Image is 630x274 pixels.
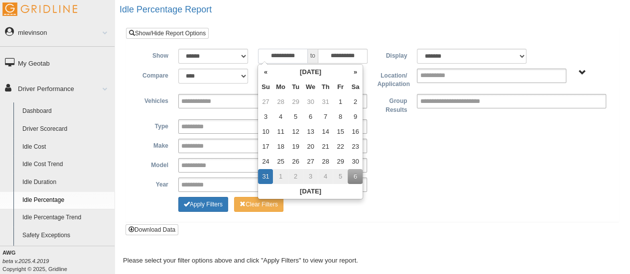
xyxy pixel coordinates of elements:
[348,65,363,80] th: »
[2,250,15,256] b: AWG
[348,94,363,109] td: 2
[348,109,363,124] td: 9
[333,109,348,124] td: 8
[273,124,288,139] td: 11
[273,65,348,80] th: [DATE]
[288,139,303,154] td: 19
[133,49,173,61] label: Show
[258,124,273,139] td: 10
[258,139,273,154] td: 17
[133,178,173,189] label: Year
[18,174,115,191] a: Idle Duration
[348,154,363,169] td: 30
[333,124,348,139] td: 15
[18,191,115,209] a: Idle Percentage
[258,154,273,169] td: 24
[258,184,363,199] th: [DATE]
[288,169,303,184] td: 2
[234,197,283,212] button: Change Filter Options
[303,124,318,139] td: 13
[372,94,412,114] label: Group Results
[333,94,348,109] td: 1
[2,2,77,16] img: Gridline
[288,124,303,139] td: 12
[303,109,318,124] td: 6
[303,139,318,154] td: 20
[18,227,115,245] a: Safety Exceptions
[18,156,115,174] a: Idle Cost Trend
[333,169,348,184] td: 5
[133,69,173,81] label: Compare
[18,102,115,120] a: Dashboard
[133,158,173,170] label: Model
[126,224,178,235] button: Download Data
[18,209,115,227] a: Idle Percentage Trend
[273,80,288,94] th: Mo
[133,94,173,106] label: Vehicles
[348,80,363,94] th: Sa
[258,80,273,94] th: Su
[372,69,412,89] label: Location/ Application
[258,65,273,80] th: «
[273,94,288,109] td: 28
[288,109,303,124] td: 5
[18,138,115,156] a: Idle Cost
[258,94,273,109] td: 27
[258,109,273,124] td: 3
[18,120,115,138] a: Driver Scorecard
[18,244,115,262] a: Safety Exception Trend
[126,28,209,39] a: Show/Hide Report Options
[303,169,318,184] td: 3
[273,109,288,124] td: 4
[318,94,333,109] td: 31
[133,139,173,151] label: Make
[178,197,228,212] button: Change Filter Options
[288,94,303,109] td: 29
[348,124,363,139] td: 16
[318,139,333,154] td: 21
[333,139,348,154] td: 22
[2,249,115,273] div: Copyright © 2025, Gridline
[318,154,333,169] td: 28
[348,169,363,184] td: 6
[120,5,630,15] h2: Idle Percentage Report
[303,94,318,109] td: 30
[273,169,288,184] td: 1
[318,80,333,94] th: Th
[303,154,318,169] td: 27
[288,80,303,94] th: Tu
[273,139,288,154] td: 18
[123,257,358,264] span: Please select your filter options above and click "Apply Filters" to view your report.
[333,80,348,94] th: Fr
[288,154,303,169] td: 26
[318,169,333,184] td: 4
[133,119,173,131] label: Type
[2,258,49,264] i: beta v.2025.4.2019
[258,169,273,184] td: 31
[318,109,333,124] td: 7
[318,124,333,139] td: 14
[273,154,288,169] td: 25
[308,49,318,64] span: to
[348,139,363,154] td: 23
[372,49,412,61] label: Display
[333,154,348,169] td: 29
[303,80,318,94] th: We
